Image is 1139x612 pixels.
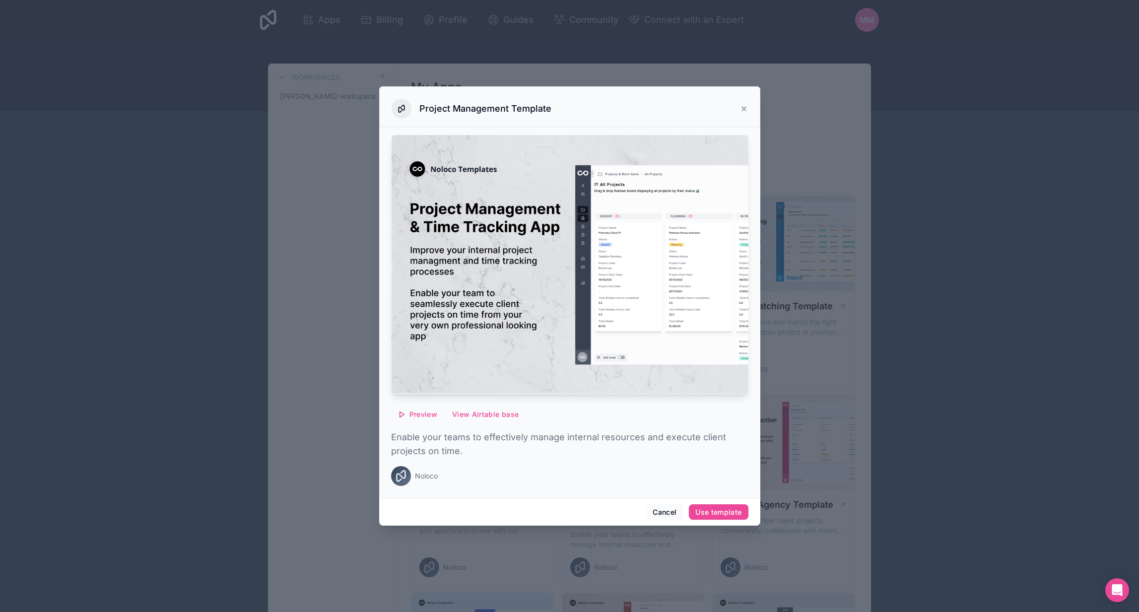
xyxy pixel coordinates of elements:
div: Open Intercom Messenger [1105,578,1129,602]
span: Noloco [415,471,438,481]
p: Enable your teams to effectively manage internal resources and execute client projects on time. [391,430,748,458]
button: Cancel [646,504,683,520]
div: Use template [695,508,741,517]
button: View Airtable base [446,407,525,422]
span: Preview [409,410,437,419]
button: Preview [391,407,444,422]
h3: Project Management Template [419,103,551,115]
button: Use template [689,504,748,520]
img: Project Management Template [391,135,748,395]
